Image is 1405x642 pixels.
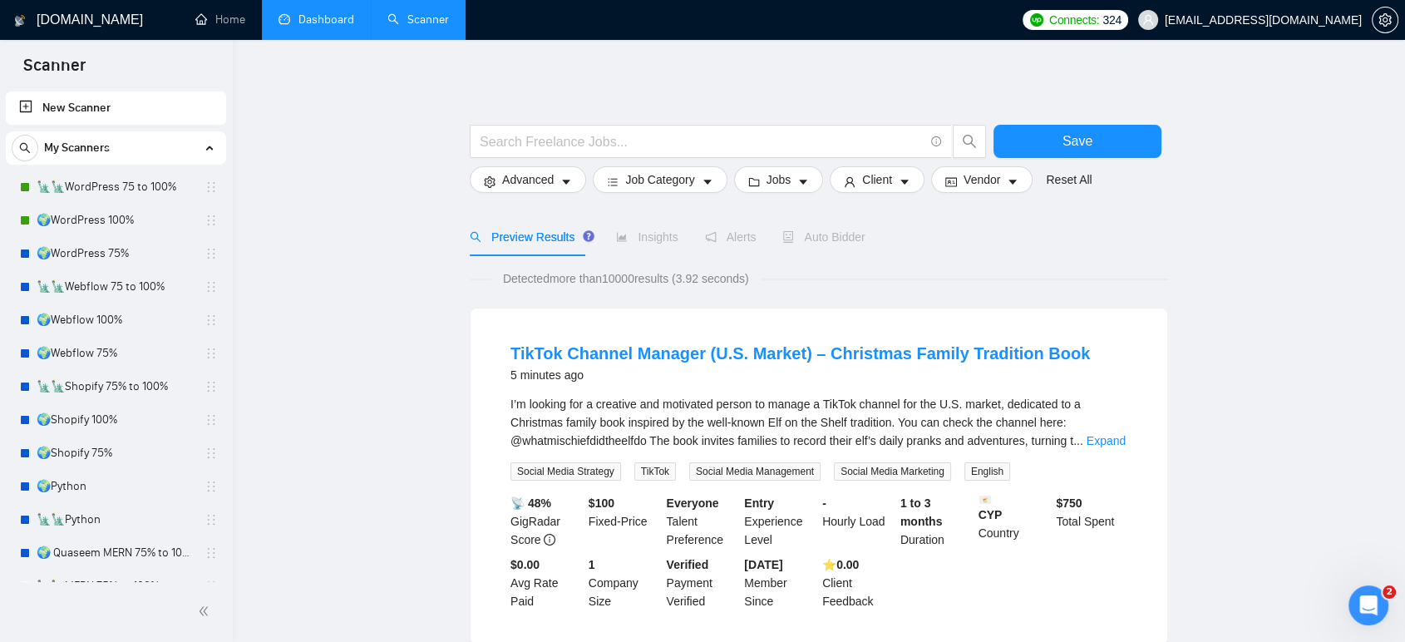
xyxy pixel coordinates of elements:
[979,494,1050,521] b: CYP
[205,347,218,360] span: holder
[1102,11,1121,29] span: 324
[44,131,110,165] span: My Scanners
[205,280,218,294] span: holder
[205,314,218,327] span: holder
[581,229,596,244] div: Tooltip anchor
[12,135,38,161] button: search
[37,403,195,437] a: 🌍Shopify 100%
[945,175,957,188] span: idcard
[979,494,991,506] img: 🇨🇾
[830,166,924,193] button: userClientcaret-down
[954,134,985,149] span: search
[1373,13,1398,27] span: setting
[822,558,859,571] b: ⭐️ 0.00
[1348,585,1388,625] iframe: Intercom live chat
[37,570,195,603] a: 🗽🗽MERN 75% to 100%
[862,170,892,189] span: Client
[510,558,540,571] b: $0.00
[964,462,1010,481] span: English
[900,496,943,528] b: 1 to 3 months
[744,496,774,510] b: Entry
[625,170,694,189] span: Job Category
[767,170,791,189] span: Jobs
[897,494,975,549] div: Duration
[37,204,195,237] a: 🌍WordPress 100%
[507,556,585,610] div: Avg Rate Paid
[797,175,809,188] span: caret-down
[1056,496,1082,510] b: $ 750
[931,136,942,147] span: info-circle
[510,496,551,510] b: 📡 48%
[387,12,449,27] a: searchScanner
[953,125,986,158] button: search
[663,494,742,549] div: Talent Preference
[544,534,555,546] span: info-circle
[510,462,621,481] span: Social Media Strategy
[10,53,99,88] span: Scanner
[470,231,481,243] span: search
[205,413,218,427] span: holder
[822,496,826,510] b: -
[507,494,585,549] div: GigRadar Score
[37,337,195,370] a: 🌍Webflow 75%
[834,462,951,481] span: Social Media Marketing
[279,12,354,27] a: dashboardDashboard
[819,494,897,549] div: Hourly Load
[1007,175,1018,188] span: caret-down
[205,447,218,460] span: holder
[14,7,26,34] img: logo
[480,131,924,152] input: Search Freelance Jobs...
[1372,13,1398,27] a: setting
[667,496,719,510] b: Everyone
[782,231,794,243] span: robot
[702,175,713,188] span: caret-down
[195,12,245,27] a: homeHome
[819,556,897,610] div: Client Feedback
[705,231,717,243] span: notification
[37,304,195,337] a: 🌍Webflow 100%
[748,175,760,188] span: folder
[205,247,218,260] span: holder
[37,270,195,304] a: 🗽🗽Webflow 75 to 100%
[6,91,226,125] li: New Scanner
[1030,13,1043,27] img: upwork-logo.png
[510,398,1081,447] span: I’m looking for a creative and motivated person to manage a TikTok channel for the U.S. market, d...
[589,558,595,571] b: 1
[975,494,1053,549] div: Country
[1142,14,1154,26] span: user
[1372,7,1398,33] button: setting
[741,556,819,610] div: Member Since
[205,380,218,393] span: holder
[484,175,495,188] span: setting
[1087,434,1126,447] a: Expand
[616,230,678,244] span: Insights
[744,558,782,571] b: [DATE]
[1053,494,1131,549] div: Total Spent
[585,494,663,549] div: Fixed-Price
[205,513,218,526] span: holder
[634,462,676,481] span: TikTok
[510,344,1090,363] a: TikTok Channel Manager (U.S. Market) – Christmas Family Tradition Book
[931,166,1033,193] button: idcardVendorcaret-down
[1046,170,1092,189] a: Reset All
[37,437,195,470] a: 🌍Shopify 75%
[1049,11,1099,29] span: Connects:
[589,496,614,510] b: $ 100
[205,214,218,227] span: holder
[607,175,619,188] span: bars
[993,125,1161,158] button: Save
[782,230,865,244] span: Auto Bidder
[491,269,761,288] span: Detected more than 10000 results (3.92 seconds)
[470,230,589,244] span: Preview Results
[37,370,195,403] a: 🗽🗽Shopify 75% to 100%
[37,170,195,204] a: 🗽🗽WordPress 75 to 100%
[734,166,824,193] button: folderJobscaret-down
[1073,434,1083,447] span: ...
[964,170,1000,189] span: Vendor
[205,546,218,560] span: holder
[663,556,742,610] div: Payment Verified
[1383,585,1396,599] span: 2
[205,480,218,493] span: holder
[705,230,757,244] span: Alerts
[689,462,821,481] span: Social Media Management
